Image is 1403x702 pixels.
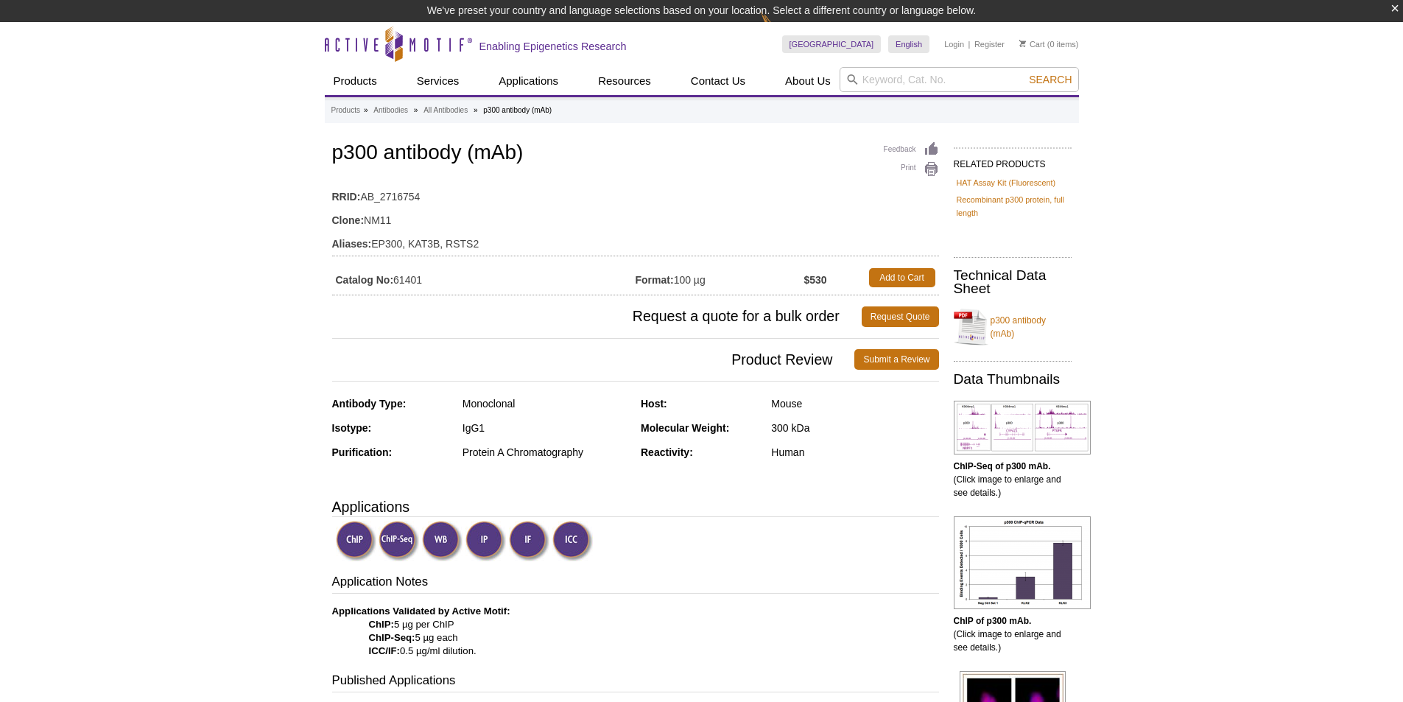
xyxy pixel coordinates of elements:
span: Search [1029,74,1072,85]
a: HAT Assay Kit (Fluorescent) [957,176,1056,189]
p: (Click image to enlarge and see details.) [954,460,1072,499]
p: (Click image to enlarge and see details.) [954,614,1072,654]
span: Request a quote for a bulk order [332,306,862,327]
a: All Antibodies [423,104,468,117]
strong: ICC/IF: [369,645,401,656]
strong: Reactivity: [641,446,693,458]
li: » [364,106,368,114]
strong: Clone: [332,214,365,227]
h2: Technical Data Sheet [954,269,1072,295]
a: Antibodies [373,104,408,117]
a: Feedback [884,141,939,158]
a: Services [408,67,468,95]
td: EP300, KAT3B, RSTS2 [332,228,939,252]
a: Resources [589,67,660,95]
b: Applications Validated by Active Motif: [332,606,510,617]
img: ChIP-Seq Validated [379,521,419,561]
h3: Applications [332,496,939,518]
a: About Us [776,67,840,95]
a: p300 antibody (mAb) [954,305,1072,349]
td: AB_2716754 [332,181,939,205]
td: 100 µg [636,264,804,291]
div: Monoclonal [463,397,630,410]
strong: Antibody Type: [332,398,407,410]
img: Immunofluorescence Validated [509,521,549,561]
button: Search [1024,73,1076,86]
a: Add to Cart [869,268,935,287]
div: 300 kDa [771,421,938,435]
img: Your Cart [1019,40,1026,47]
td: NM11 [332,205,939,228]
img: Western Blot Validated [422,521,463,561]
strong: Host: [641,398,667,410]
img: p300 antibody (mAb) tested by ChIP-Seq. [954,401,1091,454]
img: Immunoprecipitation Validated [465,521,506,561]
a: Login [944,39,964,49]
li: (0 items) [1019,35,1079,53]
img: p300 antibody (mAb) tested by ChIP. [954,516,1091,609]
span: Product Review [332,349,855,370]
a: Recombinant p300 protein, full length [957,193,1069,220]
h3: Published Applications [332,672,939,692]
strong: Aliases: [332,237,372,250]
div: Human [771,446,938,459]
a: Contact Us [682,67,754,95]
strong: ChIP-Seq: [369,632,415,643]
a: Submit a Review [854,349,938,370]
a: [GEOGRAPHIC_DATA] [782,35,882,53]
h1: p300 antibody (mAb) [332,141,939,166]
a: English [888,35,929,53]
b: ChIP-Seq of p300 mAb. [954,461,1051,471]
a: Applications [490,67,567,95]
a: Cart [1019,39,1045,49]
strong: ChIP: [369,619,394,630]
h2: Data Thumbnails [954,373,1072,386]
h2: RELATED PRODUCTS [954,147,1072,174]
a: Request Quote [862,306,939,327]
a: Products [325,67,386,95]
td: 61401 [332,264,636,291]
li: p300 antibody (mAb) [483,106,552,114]
strong: $530 [804,273,826,287]
img: ChIP Validated [336,521,376,561]
strong: Format: [636,273,674,287]
a: Products [331,104,360,117]
div: IgG1 [463,421,630,435]
h3: Application Notes [332,573,939,594]
h2: Enabling Epigenetics Research [479,40,627,53]
li: | [968,35,971,53]
li: » [414,106,418,114]
strong: Catalog No: [336,273,394,287]
div: Protein A Chromatography [463,446,630,459]
div: Mouse [771,397,938,410]
strong: Molecular Weight: [641,422,729,434]
img: Immunocytochemistry Validated [552,521,593,561]
input: Keyword, Cat. No. [840,67,1079,92]
strong: RRID: [332,190,361,203]
strong: Purification: [332,446,393,458]
strong: Isotype: [332,422,372,434]
a: Print [884,161,939,178]
b: ChIP of p300 mAb. [954,616,1032,626]
img: Change Here [761,11,800,46]
li: » [474,106,478,114]
p: 5 µg per ChIP 5 µg each 0.5 µg/ml dilution. [332,605,939,658]
a: Register [974,39,1005,49]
